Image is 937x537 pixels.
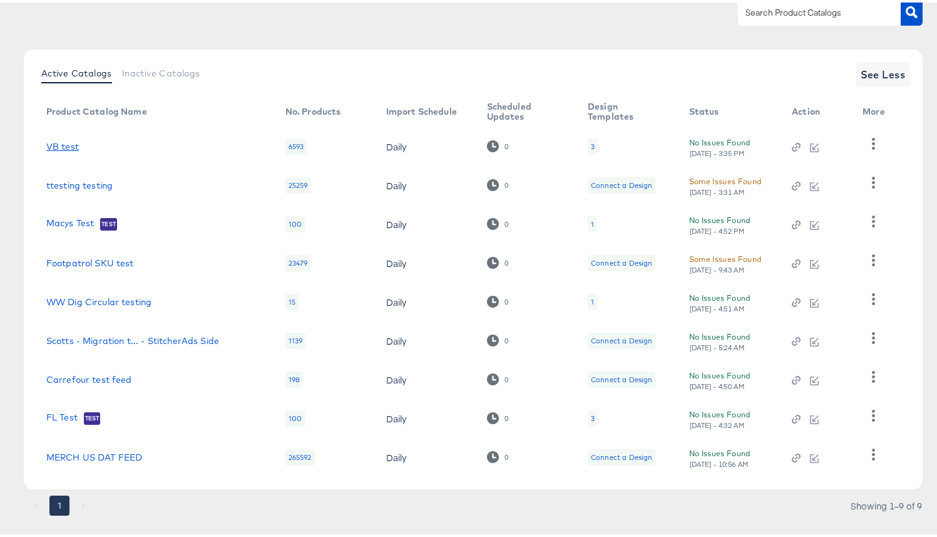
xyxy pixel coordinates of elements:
div: 25259 [285,175,311,191]
div: Showing 1–9 of 9 [850,499,923,508]
div: Connect a Design [588,369,655,385]
button: See Less [856,60,911,85]
div: Connect a Design [588,447,655,463]
div: 0 [504,295,509,304]
div: 3 [588,136,598,152]
td: Daily [376,202,477,241]
a: VB test [46,139,79,149]
div: 0 [504,412,509,420]
div: 1 [591,295,594,305]
td: Daily [376,125,477,164]
th: More [853,95,900,125]
a: ttesting testing [46,178,113,188]
div: 3 [588,408,598,424]
td: Daily [376,164,477,202]
div: Import Schedule [386,104,457,114]
th: Action [782,95,853,125]
td: Daily [376,435,477,474]
div: 265592 [285,447,315,463]
div: 0 [504,217,509,226]
div: 0 [487,177,509,189]
div: 15 [285,291,299,308]
a: FL Test [46,410,78,422]
div: 6593 [285,136,307,152]
div: [DATE] - 3:31 AM [689,185,745,194]
input: Search Product Catalogs [743,3,876,18]
div: 100 [285,408,305,424]
div: 1 [591,217,594,227]
div: Some Issues Found [689,172,762,185]
a: MERCH US DAT FEED [46,450,143,460]
button: Some Issues Found[DATE] - 3:31 AM [689,172,762,194]
div: 198 [285,369,303,385]
div: 0 [487,254,509,266]
div: 0 [487,449,509,461]
button: page 1 [49,493,69,513]
div: 0 [504,140,509,149]
a: Carrefour test feed [46,372,132,382]
button: Some Issues Found[DATE] - 9:43 AM [689,250,762,272]
a: WW Dig Circular testing [46,295,151,305]
div: 0 [487,410,509,422]
div: 0 [487,293,509,305]
td: Daily [376,319,477,358]
div: Scheduled Updates [487,99,563,119]
span: Test [100,217,117,227]
a: Scotts - Migration t... - StitcherAds Side [46,333,219,343]
div: 100 [285,214,305,230]
span: See Less [861,63,906,81]
a: Footpatrol SKU test [46,256,134,266]
div: Connect a Design [591,333,652,343]
span: Active Catalogs [41,66,112,76]
div: Connect a Design [591,178,652,188]
div: [DATE] - 9:43 AM [689,263,745,272]
div: 1 [588,214,597,230]
div: 3 [591,411,595,421]
div: Design Templates [588,99,664,119]
div: Connect a Design [591,256,652,266]
div: Connect a Design [588,175,655,191]
div: 0 [487,371,509,383]
div: 23479 [285,253,311,269]
div: 0 [504,451,509,459]
div: 3 [591,139,595,149]
th: Status [679,95,782,125]
div: No. Products [285,104,341,114]
span: Inactive Catalogs [122,66,200,76]
div: 0 [504,334,509,343]
div: 0 [504,373,509,382]
div: Connect a Design [588,330,655,347]
td: Daily [376,241,477,280]
td: Daily [376,280,477,319]
div: 0 [504,256,509,265]
td: Daily [376,358,477,397]
nav: pagination navigation [24,493,95,513]
div: 0 [487,332,509,344]
div: 1139 [285,330,306,347]
div: 1 [588,291,597,308]
span: Test [84,411,101,421]
div: 0 [487,138,509,150]
div: Product Catalog Name [46,104,147,114]
td: Daily [376,397,477,435]
div: Some Issues Found [689,250,762,263]
div: Connect a Design [591,450,652,460]
div: Connect a Design [588,253,655,269]
a: Macys Test [46,216,95,228]
div: Connect a Design [591,372,652,382]
div: 0 [487,216,509,227]
div: 0 [504,179,509,187]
